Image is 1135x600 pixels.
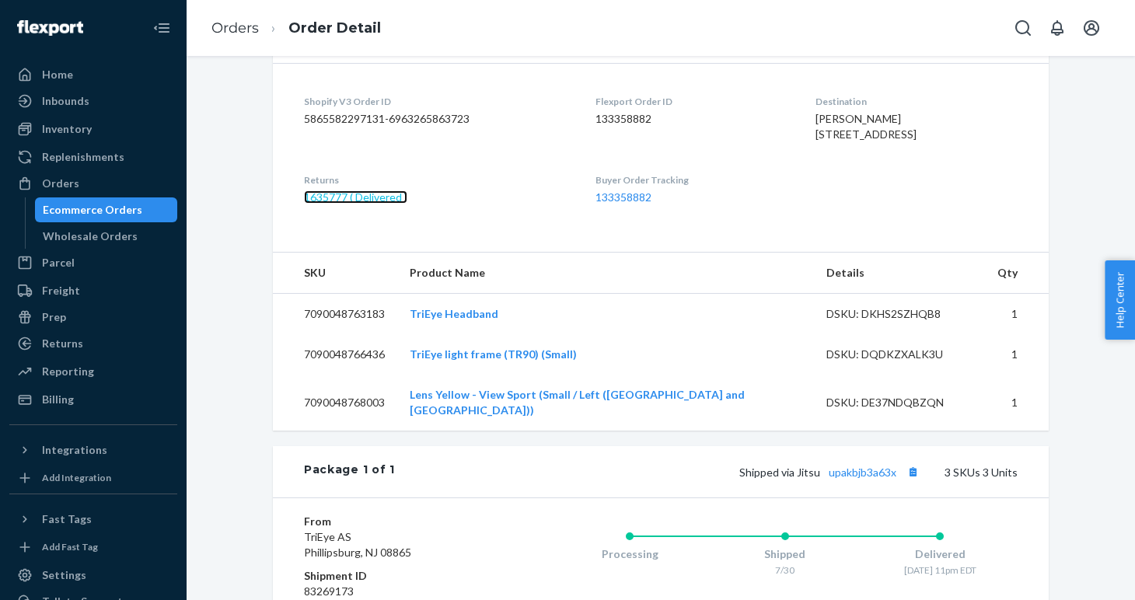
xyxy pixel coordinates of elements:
[739,466,923,479] span: Shipped via Jitsu
[304,95,571,108] dt: Shopify V3 Order ID
[985,253,1049,294] th: Qty
[304,530,411,559] span: TriEye AS Phillipsburg, NJ 08865
[42,540,98,553] div: Add Fast Tag
[9,305,177,330] a: Prep
[146,12,177,44] button: Close Navigation
[43,202,142,218] div: Ecommerce Orders
[304,568,490,584] dt: Shipment ID
[595,173,790,187] dt: Buyer Order Tracking
[9,117,177,141] a: Inventory
[395,462,1018,482] div: 3 SKUs 3 Units
[1042,12,1073,44] button: Open notifications
[814,253,985,294] th: Details
[707,546,863,562] div: Shipped
[304,190,407,204] a: 1635777 ( Delivered )
[9,387,177,412] a: Billing
[397,253,814,294] th: Product Name
[410,388,745,417] a: Lens Yellow - View Sport (Small / Left ([GEOGRAPHIC_DATA] and [GEOGRAPHIC_DATA]))
[288,19,381,37] a: Order Detail
[42,392,74,407] div: Billing
[862,546,1018,562] div: Delivered
[199,5,393,51] ol: breadcrumbs
[826,395,973,410] div: DSKU: DE37NDQBZQN
[9,331,177,356] a: Returns
[1105,260,1135,340] button: Help Center
[35,197,178,222] a: Ecommerce Orders
[903,462,923,482] button: Copy tracking number
[42,336,83,351] div: Returns
[273,334,397,375] td: 7090048766436
[826,306,973,322] div: DSKU: DKHS2SZHQB8
[42,309,66,325] div: Prep
[707,563,863,577] div: 7/30
[595,190,651,204] a: 133358882
[985,294,1049,335] td: 1
[826,347,973,362] div: DSKU: DQDKZXALK3U
[815,112,917,141] span: [PERSON_NAME] [STREET_ADDRESS]
[9,145,177,169] a: Replenishments
[410,347,577,361] a: TriEye light frame (TR90) (Small)
[304,514,490,529] dt: From
[35,224,178,249] a: Wholesale Orders
[42,567,86,583] div: Settings
[1076,12,1107,44] button: Open account menu
[595,95,790,108] dt: Flexport Order ID
[42,255,75,270] div: Parcel
[9,250,177,275] a: Parcel
[9,469,177,487] a: Add Integration
[42,93,89,109] div: Inbounds
[304,173,571,187] dt: Returns
[815,95,1018,108] dt: Destination
[1008,12,1039,44] button: Open Search Box
[43,228,138,244] div: Wholesale Orders
[9,359,177,384] a: Reporting
[9,89,177,113] a: Inbounds
[304,111,571,127] dd: 5865582297131-6963265863723
[9,538,177,556] a: Add Fast Tag
[42,121,92,137] div: Inventory
[9,507,177,532] button: Fast Tags
[42,176,79,191] div: Orders
[304,462,395,482] div: Package 1 of 1
[42,283,80,298] div: Freight
[595,111,790,127] dd: 133358882
[552,546,707,562] div: Processing
[304,584,490,599] dd: 83269173
[9,171,177,196] a: Orders
[829,466,896,479] a: upakbjb3a63x
[42,471,111,484] div: Add Integration
[410,307,498,320] a: TriEye Headband
[9,563,177,588] a: Settings
[42,364,94,379] div: Reporting
[17,20,83,36] img: Flexport logo
[42,67,73,82] div: Home
[42,149,124,165] div: Replenishments
[42,511,92,527] div: Fast Tags
[9,62,177,87] a: Home
[9,278,177,303] a: Freight
[985,375,1049,431] td: 1
[9,438,177,462] button: Integrations
[862,563,1018,577] div: [DATE] 11pm EDT
[273,253,397,294] th: SKU
[273,294,397,335] td: 7090048763183
[273,375,397,431] td: 7090048768003
[211,19,259,37] a: Orders
[42,442,107,458] div: Integrations
[985,334,1049,375] td: 1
